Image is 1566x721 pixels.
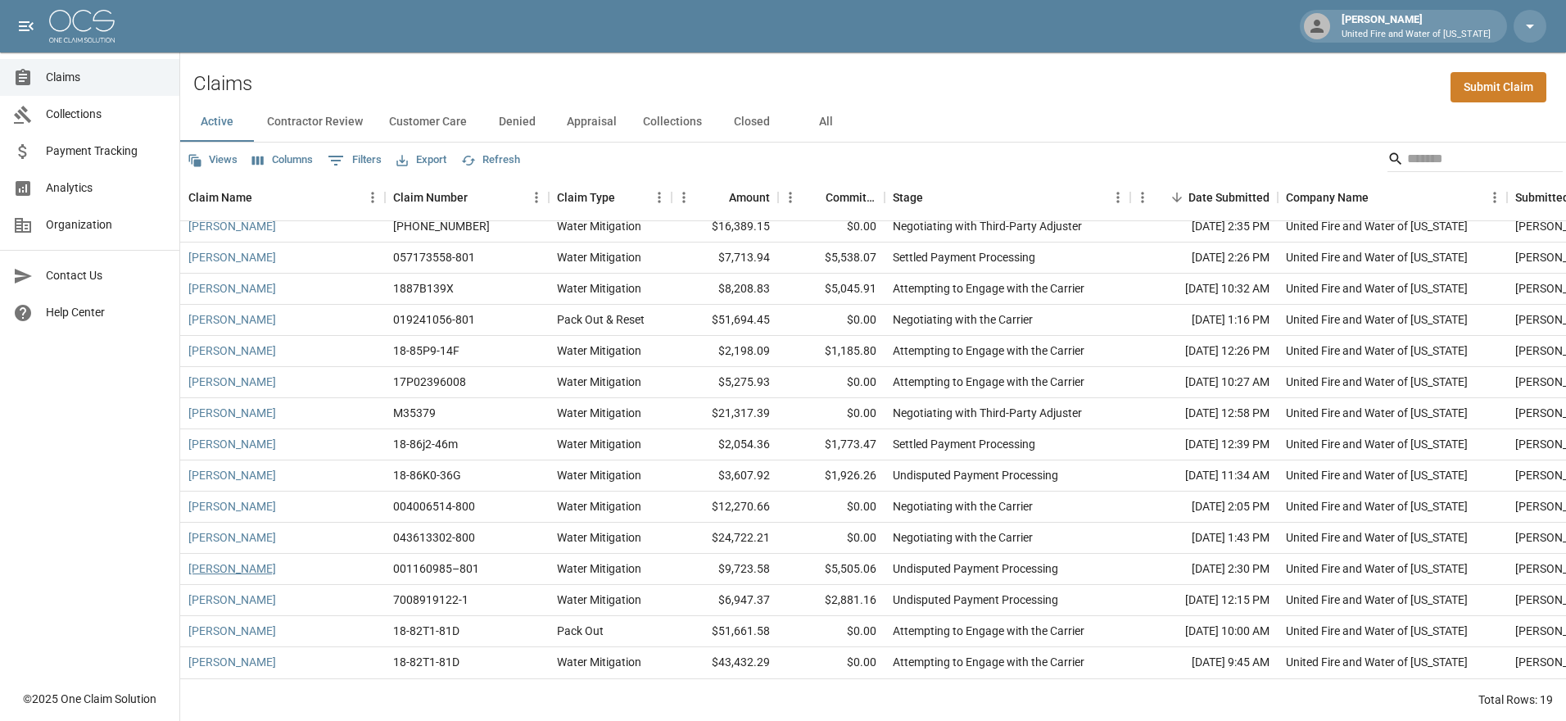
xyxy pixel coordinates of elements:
[893,280,1084,297] div: Attempting to Engage with the Carrier
[1286,560,1468,577] div: United Fire and Water of Louisiana
[1130,460,1278,492] div: [DATE] 11:34 AM
[193,72,252,96] h2: Claims
[393,374,466,390] div: 17P02396008
[672,647,778,678] div: $43,432.29
[1286,249,1468,265] div: United Fire and Water of Louisiana
[778,554,885,585] div: $5,505.06
[557,218,641,234] div: Water Mitigation
[729,175,770,220] div: Amount
[706,186,729,209] button: Sort
[46,143,166,160] span: Payment Tracking
[893,436,1035,452] div: Settled Payment Processing
[1130,367,1278,398] div: [DATE] 10:27 AM
[778,175,885,220] div: Committed Amount
[557,467,641,483] div: Water Mitigation
[554,102,630,142] button: Appraisal
[1369,186,1392,209] button: Sort
[778,398,885,429] div: $0.00
[393,436,458,452] div: 18-86j2-46m
[480,102,554,142] button: Denied
[1165,186,1188,209] button: Sort
[393,249,475,265] div: 057173558-801
[778,336,885,367] div: $1,185.80
[188,342,276,359] a: [PERSON_NAME]
[557,436,641,452] div: Water Mitigation
[360,185,385,210] button: Menu
[557,175,615,220] div: Claim Type
[393,529,475,546] div: 043613302-800
[893,405,1082,421] div: Negotiating with Third-Party Adjuster
[893,529,1033,546] div: Negotiating with the Carrier
[1130,585,1278,616] div: [DATE] 12:15 PM
[672,492,778,523] div: $12,270.66
[557,654,641,670] div: Water Mitigation
[1130,647,1278,678] div: [DATE] 9:45 AM
[10,10,43,43] button: open drawer
[1286,592,1468,608] div: United Fire and Water of Louisiana
[672,185,696,210] button: Menu
[778,616,885,647] div: $0.00
[188,436,276,452] a: [PERSON_NAME]
[557,529,641,546] div: Water Mitigation
[183,147,242,173] button: Views
[557,405,641,421] div: Water Mitigation
[457,147,524,173] button: Refresh
[778,492,885,523] div: $0.00
[557,280,641,297] div: Water Mitigation
[376,102,480,142] button: Customer Care
[46,216,166,234] span: Organization
[188,175,252,220] div: Claim Name
[248,147,317,173] button: Select columns
[885,175,1130,220] div: Stage
[1286,342,1468,359] div: United Fire and Water of Louisiana
[672,274,778,305] div: $8,208.83
[1387,146,1563,175] div: Search
[46,304,166,321] span: Help Center
[778,274,885,305] div: $5,045.91
[1482,185,1507,210] button: Menu
[393,405,436,421] div: M35379
[188,249,276,265] a: [PERSON_NAME]
[778,585,885,616] div: $2,881.16
[393,342,459,359] div: 18-85P9-14F
[893,175,923,220] div: Stage
[893,342,1084,359] div: Attempting to Engage with the Carrier
[188,498,276,515] a: [PERSON_NAME]
[1286,218,1468,234] div: United Fire and Water of Louisiana
[392,147,450,173] button: Export
[893,311,1033,328] div: Negotiating with the Carrier
[1130,243,1278,274] div: [DATE] 2:26 PM
[46,179,166,197] span: Analytics
[672,336,778,367] div: $2,198.09
[1130,554,1278,585] div: [DATE] 2:30 PM
[557,623,604,639] div: Pack Out
[1286,529,1468,546] div: United Fire and Water of Louisiana
[549,175,672,220] div: Claim Type
[324,147,386,174] button: Show filters
[893,467,1058,483] div: Undisputed Payment Processing
[46,69,166,86] span: Claims
[1286,623,1468,639] div: United Fire and Water of Louisiana
[393,280,454,297] div: 1887B139X
[557,560,641,577] div: Water Mitigation
[672,429,778,460] div: $2,054.36
[1106,185,1130,210] button: Menu
[1130,274,1278,305] div: [DATE] 10:32 AM
[393,498,475,515] div: 004006514-800
[180,175,385,220] div: Claim Name
[188,280,276,297] a: [PERSON_NAME]
[778,647,885,678] div: $0.00
[615,186,638,209] button: Sort
[715,102,789,142] button: Closed
[188,592,276,608] a: [PERSON_NAME]
[393,311,475,328] div: 019241056-801
[672,243,778,274] div: $7,713.94
[1130,211,1278,243] div: [DATE] 2:35 PM
[803,186,826,209] button: Sort
[393,175,468,220] div: Claim Number
[557,311,645,328] div: Pack Out & Reset
[893,592,1058,608] div: Undisputed Payment Processing
[893,560,1058,577] div: Undisputed Payment Processing
[557,249,641,265] div: Water Mitigation
[1130,523,1278,554] div: [DATE] 1:43 PM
